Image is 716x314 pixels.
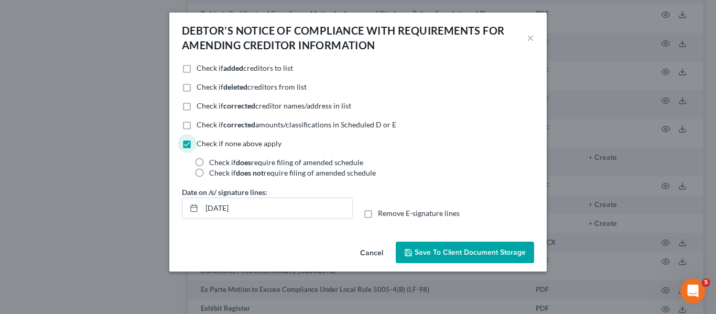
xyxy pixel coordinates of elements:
[255,101,351,110] span: creditor names/address in list
[236,168,264,177] strong: does not
[197,101,223,110] span: Check if
[202,198,352,218] input: MM/DD/YYYY
[236,158,251,167] strong: does
[415,248,526,257] span: Save to Client Document Storage
[209,158,236,167] span: Check if
[352,243,392,264] button: Cancel
[527,31,534,44] button: ×
[223,101,255,110] strong: corrected
[209,168,236,177] span: Check if
[251,158,363,167] span: require filing of amended schedule
[396,242,534,264] button: Save to Client Document Storage
[223,63,243,72] strong: added
[264,168,376,177] span: require filing of amended schedule
[223,82,247,91] strong: deleted
[223,120,255,129] strong: corrected
[197,120,223,129] span: Check if
[182,23,527,52] div: DEBTOR’S NOTICE OF COMPLIANCE WITH REQUIREMENTS FOR AMENDING CREDITOR INFORMATION
[182,187,267,198] label: Date on /s/ signature lines:
[197,63,223,72] span: Check if
[197,82,223,91] span: Check if
[702,278,710,287] span: 5
[680,278,706,304] iframe: Intercom live chat
[243,63,293,72] span: creditors to list
[378,209,460,218] span: Remove E-signature lines
[247,82,307,91] span: creditors from list
[255,120,396,129] span: amounts/classifications in Scheduled D or E
[197,139,281,148] span: Check if none above apply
